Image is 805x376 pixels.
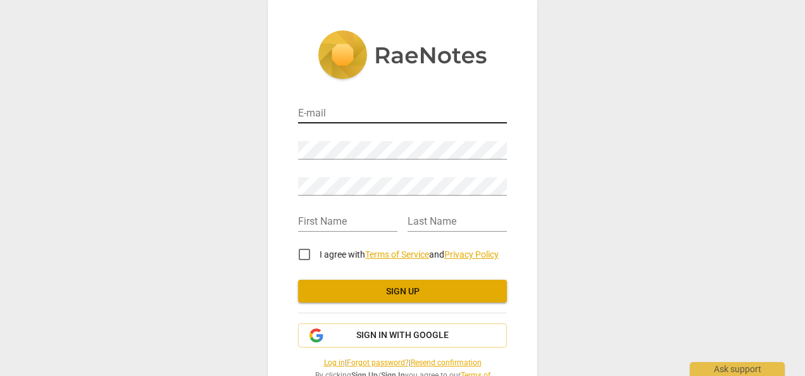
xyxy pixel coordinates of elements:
button: Sign in with Google [298,323,507,348]
button: Sign up [298,280,507,303]
a: Privacy Policy [444,249,499,260]
a: Log in [324,358,345,367]
a: Resend confirmation [411,358,482,367]
a: Terms of Service [365,249,429,260]
div: Ask support [690,362,785,376]
span: I agree with and [320,249,499,260]
span: | | [298,358,507,368]
img: 5ac2273c67554f335776073100b6d88f.svg [318,30,487,82]
a: Forgot password? [347,358,409,367]
span: Sign up [308,285,497,298]
span: Sign in with Google [356,329,449,342]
